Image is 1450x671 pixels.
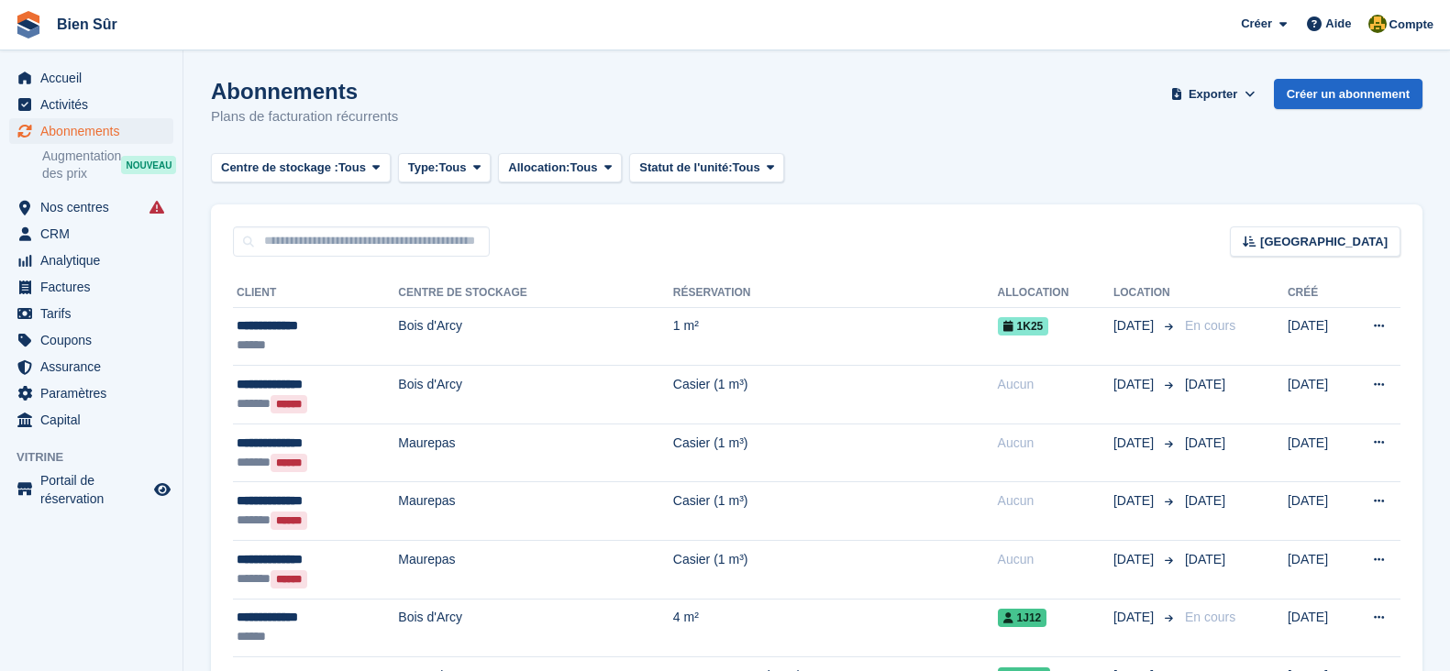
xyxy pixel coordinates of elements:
[211,153,391,183] button: Centre de stockage : Tous
[1274,79,1422,109] a: Créer un abonnement
[9,247,173,273] a: menu
[40,327,150,353] span: Coupons
[998,491,1113,511] div: Aucun
[149,200,164,214] i: Des échecs de synchronisation des entrées intelligentes se sont produits
[1113,279,1178,308] th: Location
[9,92,173,117] a: menu
[998,375,1113,394] div: Aucun
[398,541,673,599] td: Maurepas
[1260,233,1388,251] span: [GEOGRAPHIC_DATA]
[50,9,125,39] a: Bien Sûr
[9,380,173,406] a: menu
[1185,552,1225,566] span: [DATE]
[1288,279,1345,308] th: Créé
[1288,423,1345,482] td: [DATE]
[1185,493,1225,508] span: [DATE]
[9,194,173,220] a: menu
[1185,318,1235,333] span: En cours
[1113,375,1157,394] span: [DATE]
[1288,541,1345,599] td: [DATE]
[17,448,183,467] span: Vitrine
[40,354,150,379] span: Assurance
[498,153,622,183] button: Allocation: Tous
[338,159,366,177] span: Tous
[1113,491,1157,511] span: [DATE]
[9,354,173,379] a: menu
[673,423,998,482] td: Casier (1 m³)
[9,407,173,433] a: menu
[9,471,173,508] a: menu
[733,159,760,177] span: Tous
[1185,610,1235,624] span: En cours
[42,148,121,182] span: Augmentation des prix
[1288,599,1345,657] td: [DATE]
[9,221,173,247] a: menu
[151,478,173,500] a: Boutique d'aperçu
[998,434,1113,453] div: Aucun
[9,327,173,353] a: menu
[998,279,1113,308] th: Allocation
[40,92,150,117] span: Activités
[40,301,150,326] span: Tarifs
[9,65,173,91] a: menu
[40,407,150,433] span: Capital
[673,279,998,308] th: Réservation
[998,609,1047,627] span: 1J12
[1113,316,1157,335] span: [DATE]
[9,118,173,144] a: menu
[398,366,673,424] td: Bois d'Arcy
[673,541,998,599] td: Casier (1 m³)
[40,274,150,300] span: Factures
[9,301,173,326] a: menu
[40,471,150,508] span: Portail de réservation
[1168,79,1259,109] button: Exporter
[1368,15,1387,33] img: Fatima Kelaaoui
[1113,550,1157,569] span: [DATE]
[1288,366,1345,424] td: [DATE]
[1189,85,1237,104] span: Exporter
[40,65,150,91] span: Accueil
[1241,15,1272,33] span: Créer
[398,423,673,482] td: Maurepas
[233,279,398,308] th: Client
[629,153,784,183] button: Statut de l'unité: Tous
[9,274,173,300] a: menu
[211,106,398,127] p: Plans de facturation récurrents
[398,599,673,657] td: Bois d'Arcy
[673,307,998,366] td: 1 m²
[673,366,998,424] td: Casier (1 m³)
[221,159,338,177] span: Centre de stockage :
[998,550,1113,569] div: Aucun
[398,279,673,308] th: Centre de stockage
[1185,435,1225,450] span: [DATE]
[40,194,150,220] span: Nos centres
[398,153,492,183] button: Type: Tous
[40,221,150,247] span: CRM
[1113,608,1157,627] span: [DATE]
[40,118,150,144] span: Abonnements
[639,159,732,177] span: Statut de l'unité:
[1389,16,1433,34] span: Compte
[673,599,998,657] td: 4 m²
[998,317,1049,335] span: 1K25
[1288,307,1345,366] td: [DATE]
[398,482,673,541] td: Maurepas
[673,482,998,541] td: Casier (1 m³)
[211,79,398,104] h1: Abonnements
[121,156,176,174] div: NOUVEAU
[1113,434,1157,453] span: [DATE]
[508,159,570,177] span: Allocation:
[40,380,150,406] span: Paramètres
[408,159,439,177] span: Type:
[1288,482,1345,541] td: [DATE]
[398,307,673,366] td: Bois d'Arcy
[438,159,466,177] span: Tous
[42,147,173,183] a: Augmentation des prix NOUVEAU
[15,11,42,38] img: stora-icon-8386f47178a22dfd0bd8f6a31ec36ba5ce8667c1dd55bd0f319d3a0aa187defe.svg
[40,247,150,273] span: Analytique
[1325,15,1351,33] span: Aide
[570,159,597,177] span: Tous
[1185,377,1225,391] span: [DATE]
